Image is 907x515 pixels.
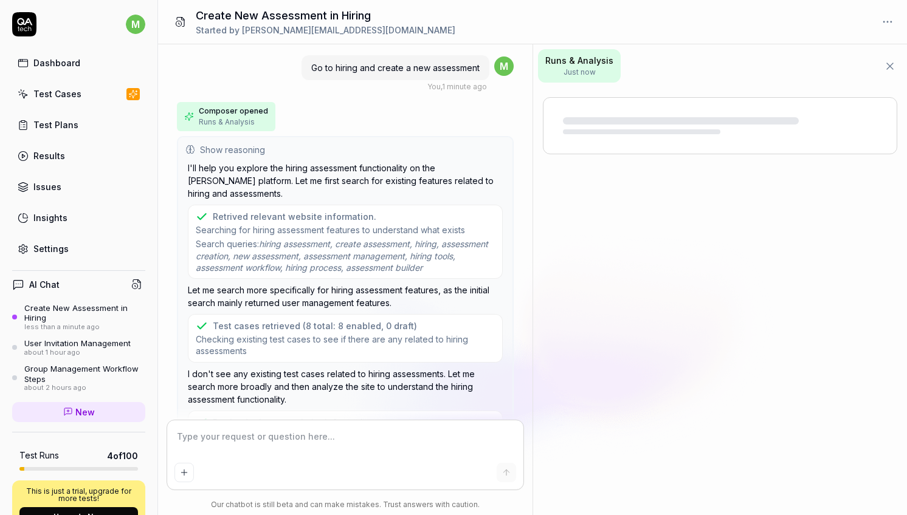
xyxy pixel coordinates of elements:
span: Checking existing test cases to see if there are any related to hiring assessments [196,333,495,357]
a: Insights [12,206,145,230]
span: Show reasoning [200,143,265,156]
button: Composer openedRuns & Analysis [177,102,275,131]
button: Show reasoning [178,137,513,162]
div: about 2 hours ago [24,384,145,392]
a: Test Plans [12,113,145,137]
div: Started by [196,24,455,36]
div: Test cases retrieved (8 total: 8 enabled, 0 draft) [213,319,417,332]
span: Searching for hiring assessment features to understand what exists [196,224,495,236]
a: Issues [12,175,145,199]
div: Our chatbot is still beta and can make mistakes. Trust answers with caution. [167,499,523,510]
span: Search queries: [196,238,495,273]
a: Settings [12,237,145,261]
h5: Test Runs [19,450,59,461]
a: Test Cases [12,82,145,106]
div: Group Management Workflow Steps [24,364,145,384]
a: New [12,402,145,422]
span: hiring assessment, create assessment, hiring, assessment creation, new assessment, assessment man... [196,239,488,273]
button: m [126,12,145,36]
div: less than a minute ago [24,323,145,332]
p: This is just a trial, upgrade for more tests! [19,488,138,502]
div: Results [33,149,65,162]
span: m [494,56,514,76]
button: Runs & AnalysisJust now [538,49,621,83]
div: Dashboard [33,56,80,69]
div: Issues [33,180,61,193]
button: Add attachment [174,463,194,482]
h4: AI Chat [29,278,60,291]
a: Group Management Workflow Stepsabout 2 hours ago [12,364,145,392]
div: Retrived relevant website information. [213,416,376,429]
a: User Invitation Managementabout 1 hour ago [12,338,145,356]
span: m [126,15,145,34]
a: Results [12,144,145,168]
span: Composer opened [199,106,268,117]
span: 4 of 100 [107,449,138,462]
a: Dashboard [12,51,145,75]
div: Insights [33,211,67,224]
span: Go to hiring and create a new assessment [311,63,480,73]
div: about 1 hour ago [24,349,131,357]
div: Settings [33,242,69,255]
div: Test Cases [33,87,81,100]
div: , 1 minute ago [427,81,487,92]
p: Let me search more specifically for hiring assessment features, as the initial search mainly retu... [188,284,503,309]
p: I don't see any existing test cases related to hiring assessments. Let me search more broadly and... [188,367,503,406]
span: Just now [545,67,613,78]
h1: Create New Assessment in Hiring [196,7,455,24]
div: Test Plans [33,118,78,131]
span: New [75,406,95,418]
div: User Invitation Management [24,338,131,348]
div: Retrived relevant website information. [213,210,376,223]
a: Create New Assessment in Hiringless than a minute ago [12,303,145,331]
p: I'll help you explore the hiring assessment functionality on the [PERSON_NAME] platform. Let me f... [188,162,503,200]
span: Runs & Analysis [545,54,613,67]
span: Runs & Analysis [199,117,255,128]
span: You [427,82,441,91]
div: Create New Assessment in Hiring [24,303,145,323]
span: [PERSON_NAME][EMAIL_ADDRESS][DOMAIN_NAME] [242,25,455,35]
